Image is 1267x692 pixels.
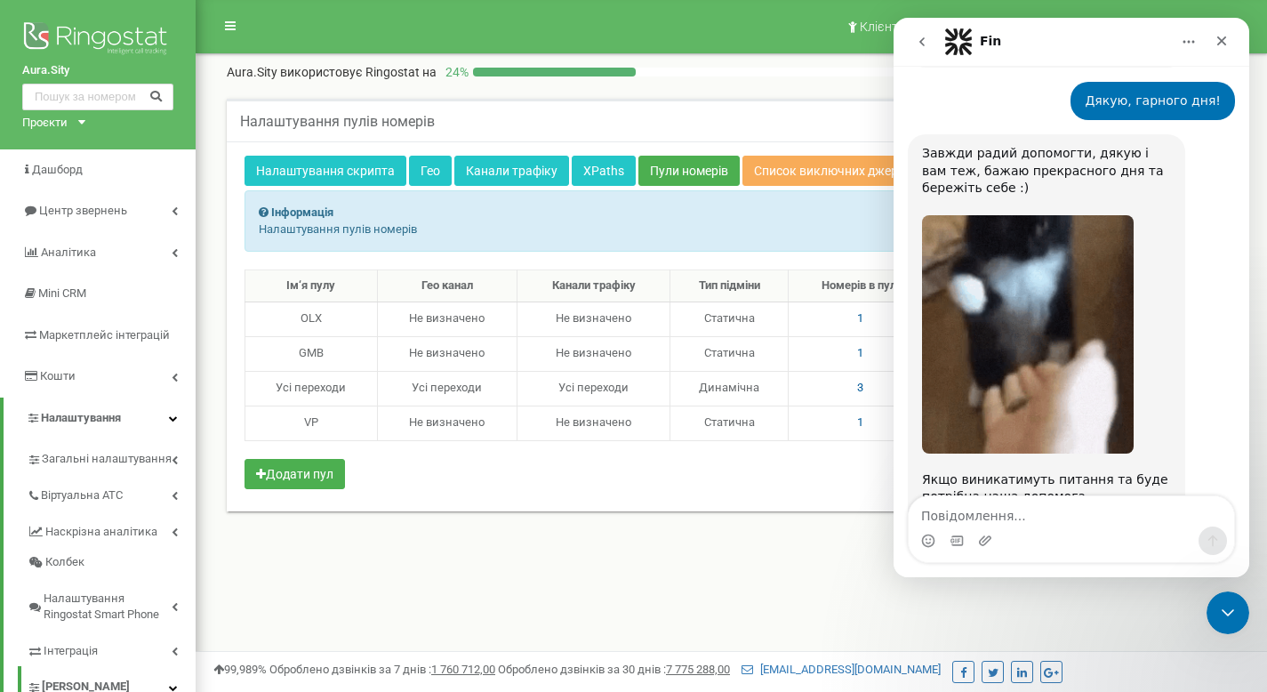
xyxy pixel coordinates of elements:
[894,18,1249,577] iframe: Intercom live chat
[213,663,267,676] span: 99,989%
[253,414,370,431] div: VP
[39,328,170,342] span: Маркетплейс інтеграцій
[280,65,437,79] span: використовує Ringostat на
[253,345,370,362] div: GMB
[670,336,789,371] td: Статична
[41,487,123,504] span: Віртуальна АТС
[517,336,670,371] td: Не визначено
[15,479,341,509] textarea: Повідомлення...
[377,302,517,336] td: Не визначено
[517,371,670,406] td: Усі переходи
[27,547,196,578] a: Колбек
[259,221,1204,238] p: Налаштування пулів номерів
[22,18,173,62] img: Ringostat logo
[84,516,99,530] button: Завантажити вкладений файл
[44,643,98,660] span: Інтеграція
[670,406,789,440] td: Статична
[4,398,196,439] a: Налаштування
[227,63,437,81] p: Aura.Sity
[22,84,173,110] input: Пошук за номером
[245,459,345,489] button: Додати пул
[377,336,517,371] td: Не визначено
[28,516,42,530] button: Вибір емодзі
[437,63,473,81] p: 24 %
[409,156,452,186] a: Гео
[44,591,172,624] span: Налаштування Ringostat Smart Phone
[517,270,670,302] th: Канали трафіку
[245,156,406,186] a: Налаштування скрипта
[857,346,863,359] span: 1
[240,114,435,130] h5: Налаштування пулів номерів
[431,663,495,676] u: 1 760 712,00
[45,554,84,571] span: Колбек
[269,663,495,676] span: Оброблено дзвінків за 7 днів :
[670,270,789,302] th: Тип підміни
[39,204,127,217] span: Центр звернень
[28,180,277,197] div: ​
[45,524,157,541] span: Наскрізна аналітика
[742,156,982,186] a: Список виключних джерел переходів
[638,156,740,186] a: Пули номерів
[857,311,863,325] span: 1
[377,406,517,440] td: Не визначено
[27,439,196,475] a: Загальні налаштування
[1207,591,1249,634] iframe: Intercom live chat
[38,286,86,300] span: Mini CRM
[22,62,173,79] a: Aura.Sity
[27,475,196,511] a: Віртуальна АТС
[253,310,370,327] div: OLX
[41,411,121,424] span: Налаштування
[377,270,517,302] th: Гео канал
[860,20,905,34] span: Клієнти
[377,371,517,406] td: Усі переходи
[27,631,196,667] a: Інтеграція
[28,127,277,180] div: Завжди радий допомогти, дякую і вам теж, бажаю прекрасного дня та бережіть себе :)
[245,270,378,302] th: Ім‘я пулу
[670,371,789,406] td: Динамічна
[517,406,670,440] td: Не визначено
[56,516,70,530] button: вибір GIF-файлів
[572,156,636,186] a: XPaths
[498,663,730,676] span: Оброблено дзвінків за 30 днів :
[27,578,196,631] a: Налаштування Ringostat Smart Phone
[517,302,670,336] td: Не визначено
[670,302,789,336] td: Статична
[32,163,83,176] span: Дашборд
[22,115,68,132] div: Проєкти
[27,511,196,548] a: Наскрізна аналітика
[14,117,292,568] div: Завжди радий допомогти, дякую і вам теж, бажаю прекрасного дня та бережіть себе :)​Якщо виникатим...
[41,245,96,259] span: Аналiтика
[14,117,341,583] div: Oleksandr каже…
[253,380,370,397] div: Усі переходи
[742,663,941,676] a: [EMAIL_ADDRESS][DOMAIN_NAME]
[857,381,863,394] span: 3
[857,415,863,429] span: 1
[454,156,569,186] a: Канали трафіку
[271,205,333,219] strong: Інформація
[28,454,277,559] div: Якщо виникатимуть питання та буде потрібна наша допомога — звертайтеся до нас у чат або на пошту ...
[666,663,730,676] u: 7 775 288,00
[789,270,932,302] th: Номерів в пулі
[42,451,172,468] span: Загальні налаштування
[40,369,76,382] span: Кошти
[305,509,333,537] button: Надіслати повідомлення…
